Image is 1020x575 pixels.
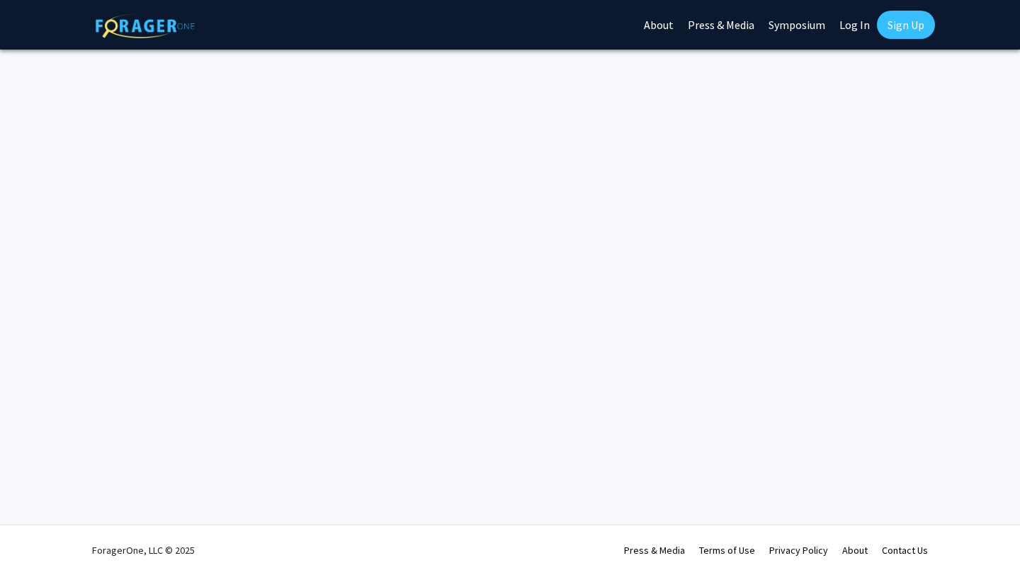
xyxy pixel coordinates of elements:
a: About [842,544,868,557]
a: Press & Media [624,544,685,557]
a: Sign Up [877,11,935,39]
a: Terms of Use [699,544,755,557]
a: Contact Us [882,544,928,557]
a: Privacy Policy [769,544,828,557]
img: ForagerOne Logo [96,13,195,38]
div: ForagerOne, LLC © 2025 [92,525,195,575]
